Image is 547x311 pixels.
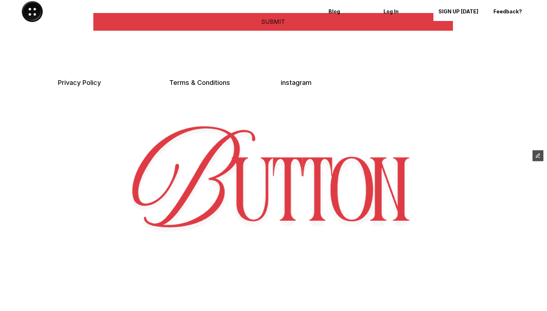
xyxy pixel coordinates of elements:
a: instagram [281,79,311,86]
p: Feedback? [493,9,535,15]
p: Blog [328,9,370,15]
a: Privacy Policy [58,79,101,86]
a: Blog [323,2,375,21]
a: Feedback? [488,2,540,21]
p: SIGN UP [DATE] [438,9,480,15]
p: SUBMIT [261,18,285,26]
a: SIGN UP [DATE] [433,2,485,21]
button: SUBMIT [93,13,453,31]
p: Log In [383,9,425,15]
a: Log In [378,2,430,21]
button: Edit Framer Content [533,150,543,161]
a: Terms & Conditions [169,79,230,86]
